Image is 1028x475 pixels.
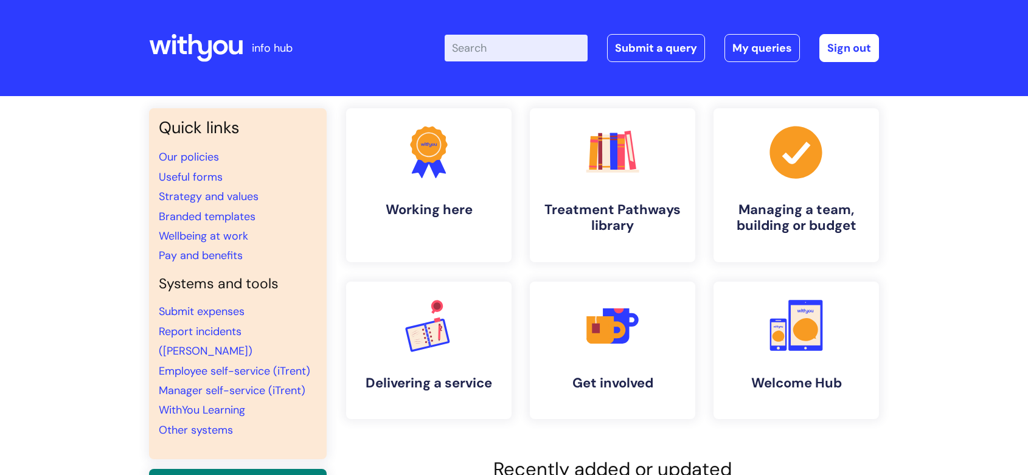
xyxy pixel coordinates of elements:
[159,229,248,243] a: Wellbeing at work
[530,282,695,419] a: Get involved
[530,108,695,262] a: Treatment Pathways library
[159,150,219,164] a: Our policies
[159,423,233,437] a: Other systems
[159,403,245,417] a: WithYou Learning
[445,34,879,62] div: | -
[724,34,800,62] a: My queries
[159,276,317,293] h4: Systems and tools
[346,108,512,262] a: Working here
[159,189,259,204] a: Strategy and values
[346,282,512,419] a: Delivering a service
[159,304,245,319] a: Submit expenses
[356,375,502,391] h4: Delivering a service
[819,34,879,62] a: Sign out
[723,202,869,234] h4: Managing a team, building or budget
[714,282,879,419] a: Welcome Hub
[540,202,686,234] h4: Treatment Pathways library
[159,248,243,263] a: Pay and benefits
[159,324,252,358] a: Report incidents ([PERSON_NAME])
[159,209,255,224] a: Branded templates
[723,375,869,391] h4: Welcome Hub
[159,118,317,137] h3: Quick links
[714,108,879,262] a: Managing a team, building or budget
[159,364,310,378] a: Employee self-service (iTrent)
[159,170,223,184] a: Useful forms
[159,383,305,398] a: Manager self-service (iTrent)
[445,35,588,61] input: Search
[607,34,705,62] a: Submit a query
[252,38,293,58] p: info hub
[540,375,686,391] h4: Get involved
[356,202,502,218] h4: Working here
